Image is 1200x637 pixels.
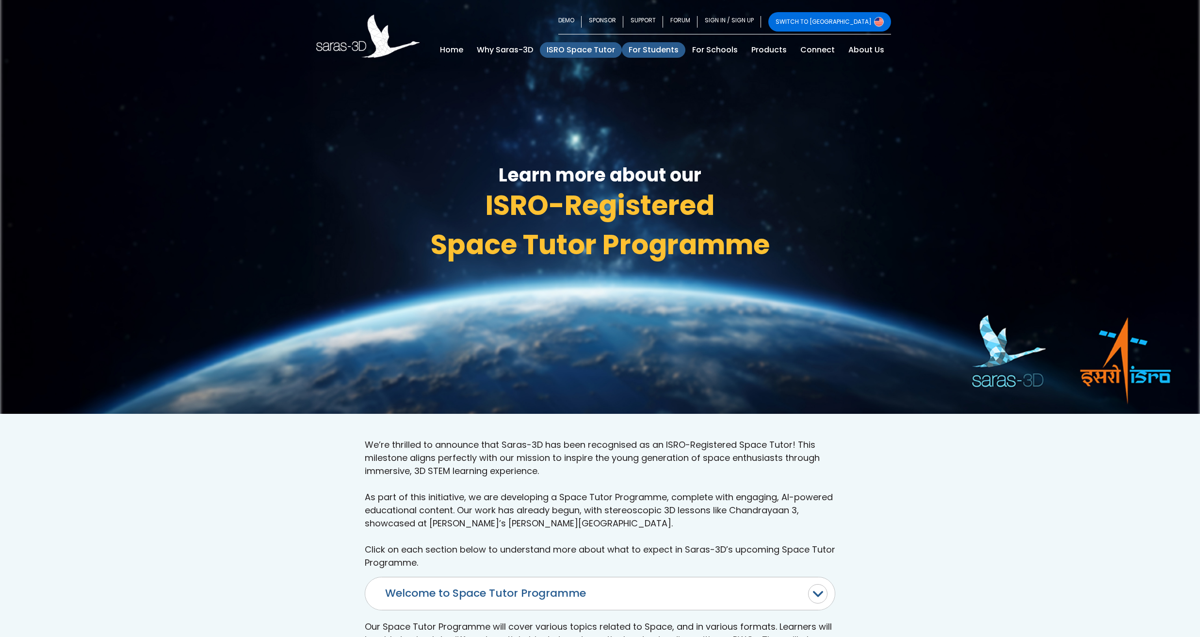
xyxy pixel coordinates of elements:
span: Space Tutor Programme [431,226,770,264]
a: SPONSOR [582,12,623,32]
a: DEMO [558,12,582,32]
a: SWITCH TO [GEOGRAPHIC_DATA] [768,12,891,32]
a: ISRO Space Tutor [540,42,622,58]
button: Welcome to Space Tutor Programme [365,577,835,609]
a: Why Saras-3D [470,42,540,58]
a: Connect [794,42,842,58]
span: ISRO-Registered [486,186,714,225]
h3: Learn more about our [316,166,884,184]
p: We’re thrilled to announce that Saras-3D has been recognised as an ISRO-Registered Space Tutor! T... [365,438,835,569]
a: For Schools [685,42,745,58]
a: Products [745,42,794,58]
a: For Students [622,42,685,58]
a: About Us [842,42,891,58]
img: Saras 3D [316,15,420,58]
a: FORUM [663,12,697,32]
a: SUPPORT [623,12,663,32]
img: Switch to USA [874,17,884,27]
a: Home [433,42,470,58]
a: SIGN IN / SIGN UP [697,12,761,32]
